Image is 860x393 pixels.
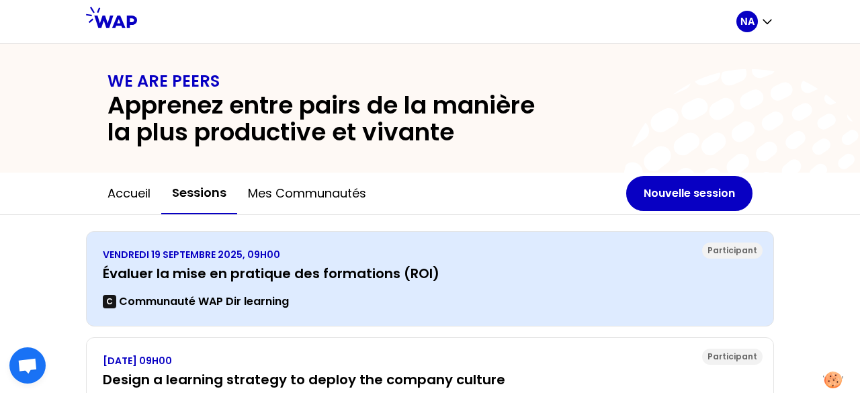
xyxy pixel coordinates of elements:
button: Mes communautés [237,173,377,214]
h3: Évaluer la mise en pratique des formations (ROI) [103,264,757,283]
a: VENDREDI 19 SEPTEMBRE 2025, 09H00Évaluer la mise en pratique des formations (ROI)CCommunauté WAP ... [103,248,757,310]
p: Communauté WAP Dir learning [119,294,289,310]
button: Nouvelle session [626,176,752,211]
p: NA [740,15,755,28]
p: [DATE] 09H00 [103,354,757,367]
h3: Design a learning strategy to deploy the company culture [103,370,757,389]
p: VENDREDI 19 SEPTEMBRE 2025, 09H00 [103,248,757,261]
button: NA [736,11,774,32]
button: Sessions [161,173,237,214]
h1: WE ARE PEERS [107,71,752,92]
div: Ouvrir le chat [9,347,46,384]
h2: Apprenez entre pairs de la manière la plus productive et vivante [107,92,559,146]
div: Participant [702,349,763,365]
p: C [106,296,113,307]
button: Accueil [97,173,161,214]
div: Participant [702,243,763,259]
